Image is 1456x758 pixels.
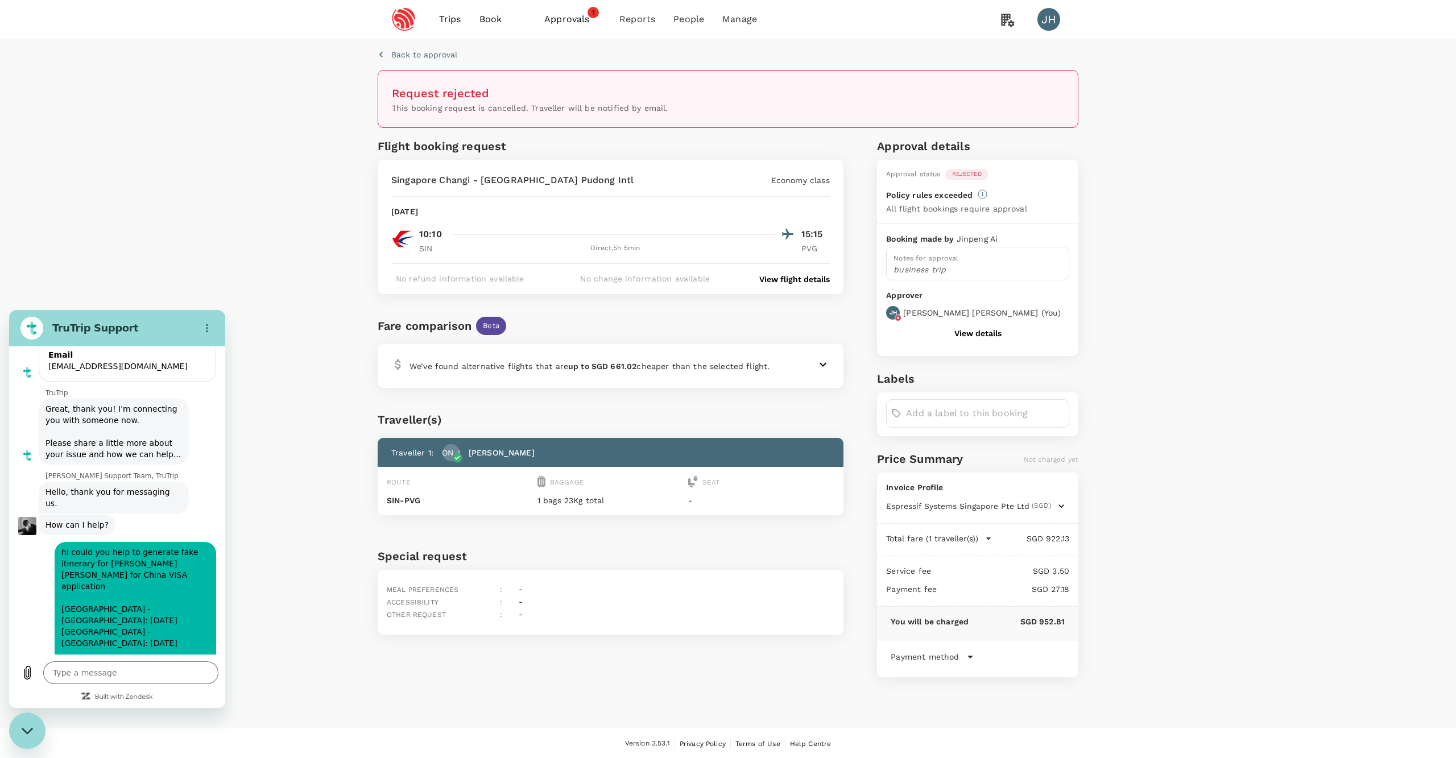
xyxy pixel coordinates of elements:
[514,579,523,596] div: -
[801,243,830,254] p: PVG
[387,586,458,594] span: Meal preferences
[500,611,502,619] span: :
[790,738,832,750] a: Help Centre
[392,102,1064,114] p: This booking request is cancelled. Traveller will be notified by email.
[544,13,601,26] span: Approvals
[537,495,684,506] p: 1 bags 23Kg total
[500,586,502,594] span: :
[391,206,418,217] p: [DATE]
[790,740,832,748] span: Help Centre
[886,533,992,544] button: Total fare (1 traveller(s))
[454,243,776,254] div: Direct , 5h 5min
[387,478,411,486] span: Route
[514,604,523,621] div: -
[1032,500,1051,512] span: (SGD)
[537,476,545,487] img: baggage-icon
[378,547,843,565] h6: Special request
[945,170,988,178] span: Rejected
[378,411,843,429] div: Traveller(s)
[568,362,636,371] b: up to SGD 661.02
[992,533,1069,544] p: SGD 922.13
[392,84,1064,102] h6: Request rejected
[409,361,770,372] p: We’ve found alternative flights that are cheaper than the selected flight.
[378,49,457,60] button: Back to approval
[886,500,1029,512] span: Espressif Systems Singapore Pte Ltd
[588,7,599,18] span: 1
[550,478,584,486] span: Baggage
[903,307,1061,318] p: [PERSON_NAME] [PERSON_NAME] ( You )
[1037,8,1060,31] div: JH
[86,384,144,391] a: Built with Zendesk: Visit the Zendesk website in a new tab
[396,273,524,284] p: No refund information available
[886,583,937,595] p: Payment fee
[886,169,940,180] div: Approval status
[877,370,1078,388] h6: Labels
[387,495,533,506] p: SIN - PVG
[673,13,704,26] span: People
[9,713,45,749] iframe: Button to launch messaging window, conversation in progress
[877,137,1078,155] h6: Approval details
[891,616,969,627] p: You will be charged
[886,500,1065,512] button: Espressif Systems Singapore Pte Ltd(SGD)
[580,273,710,284] p: No change information available
[387,611,446,619] span: Other request
[954,329,1002,338] button: View details
[688,476,698,487] img: seat-icon
[680,738,726,750] a: Privacy Policy
[378,317,471,335] div: Fare comparison
[886,533,978,544] p: Total fare (1 traveller(s))
[680,740,726,748] span: Privacy Policy
[439,13,461,26] span: Trips
[890,309,897,317] p: JH
[476,321,506,332] span: Beta
[479,13,502,26] span: Book
[387,598,439,606] span: Accessibility
[735,740,780,748] span: Terms of Use
[886,189,973,201] p: Policy rules exceeded
[391,49,457,60] p: Back to approval
[722,13,757,26] span: Manage
[625,738,670,749] span: Version 3.53.1
[391,227,414,250] img: MU
[894,254,958,262] span: Notes for approval
[735,738,780,750] a: Terms of Use
[957,233,998,245] p: Jinpeng Ai
[931,565,1069,577] p: SGD 3.50
[886,233,956,245] p: Booking made by
[894,264,1062,275] p: business trip
[1024,455,1078,463] span: Not charged yet
[514,591,523,608] div: -
[771,175,830,186] p: Economy class
[419,243,448,254] p: SIN
[619,13,655,26] span: Reports
[886,289,1069,301] p: Approver
[886,203,1027,214] p: All flight bookings require approval
[801,227,830,241] p: 15:15
[969,616,1065,627] p: SGD 952.81
[877,450,963,468] h6: Price Summary
[891,651,959,662] p: Payment method
[886,565,931,577] p: Service fee
[9,310,225,708] iframe: Messaging window
[500,598,502,606] span: :
[906,404,1064,423] input: Add a label to this booking
[378,137,608,155] h6: Flight booking request
[937,583,1069,595] p: SGD 27.18
[702,478,720,486] span: Seat
[378,7,430,32] img: Espressif Systems Singapore Pte Ltd
[391,447,433,458] p: Traveller 1 :
[419,227,442,241] p: 10:10
[759,274,830,285] p: View flight details
[688,495,834,506] p: -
